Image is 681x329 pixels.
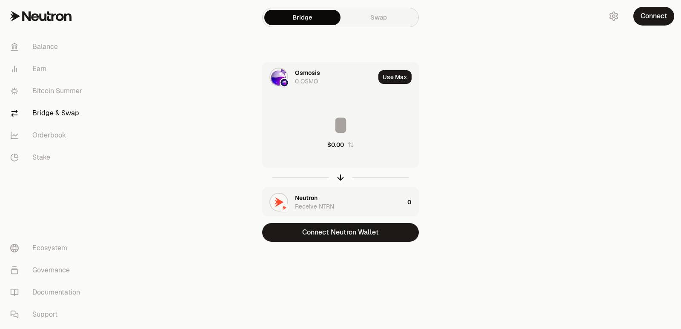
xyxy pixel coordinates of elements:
a: Orderbook [3,124,92,146]
div: NTRN LogoNeutron LogoNeutronReceive NTRN [263,188,404,217]
button: Connect Neutron Wallet [262,223,419,242]
div: $0.00 [327,140,344,149]
div: 0 [407,188,418,217]
a: Stake [3,146,92,169]
a: Bitcoin Summer [3,80,92,102]
img: NTRN Logo [270,194,287,211]
a: Swap [340,10,417,25]
a: Bridge & Swap [3,102,92,124]
a: Ecosystem [3,237,92,259]
div: Neutron [295,194,318,202]
button: Use Max [378,70,412,84]
a: Bridge [264,10,340,25]
a: Documentation [3,281,92,303]
div: Receive NTRN [295,202,334,211]
div: OSMO LogoOsmosis LogoOsmosis0 OSMO [263,63,375,92]
img: Neutron Logo [280,204,288,212]
a: Support [3,303,92,326]
button: $0.00 [327,140,354,149]
div: Osmosis [295,69,320,77]
a: Governance [3,259,92,281]
button: Connect [633,7,674,26]
a: Earn [3,58,92,80]
img: Osmosis Logo [280,79,288,86]
div: 0 OSMO [295,77,318,86]
button: NTRN LogoNeutron LogoNeutronReceive NTRN0 [263,188,418,217]
img: OSMO Logo [270,69,287,86]
a: Balance [3,36,92,58]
